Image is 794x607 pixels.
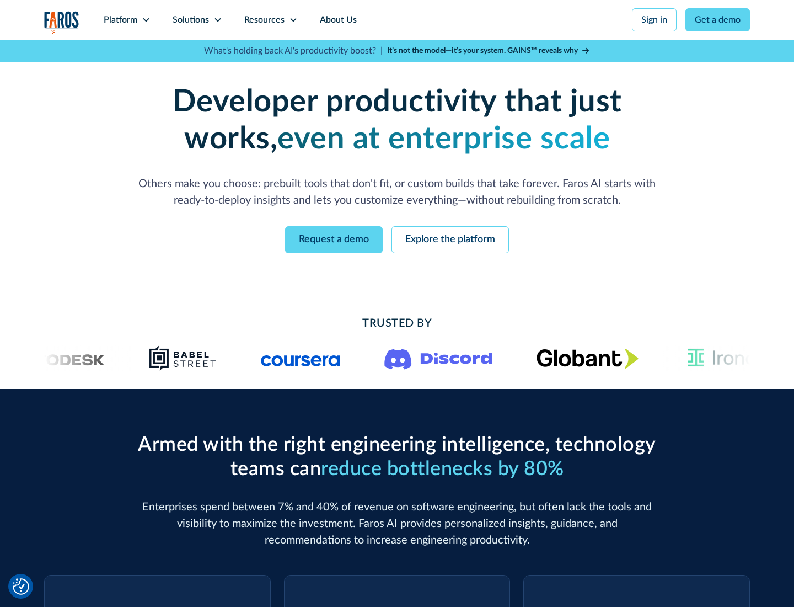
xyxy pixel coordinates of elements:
img: Babel Street logo png [149,345,217,371]
a: Sign in [632,8,677,31]
img: Logo of the communication platform Discord. [384,347,492,370]
strong: It’s not the model—it’s your system. GAINS™ reveals why [387,47,578,55]
p: Enterprises spend between 7% and 40% of revenue on software engineering, but often lack the tools... [132,499,662,549]
div: Platform [104,13,137,26]
strong: even at enterprise scale [277,124,610,155]
div: Resources [244,13,285,26]
img: Globant's logo [537,348,639,369]
strong: Developer productivity that just works, [173,87,622,155]
p: Others make you choose: prebuilt tools that don't fit, or custom builds that take forever. Faros ... [132,175,662,209]
a: Get a demo [685,8,750,31]
span: reduce bottlenecks by 80% [321,459,564,479]
button: Cookie Settings [13,578,29,595]
img: Revisit consent button [13,578,29,595]
a: home [44,11,79,34]
a: Request a demo [285,226,383,253]
img: Logo of the online learning platform Coursera. [261,349,340,367]
p: What's holding back AI's productivity boost? | [204,44,383,57]
img: Logo of the analytics and reporting company Faros. [44,11,79,34]
a: Explore the platform [391,226,509,253]
a: It’s not the model—it’s your system. GAINS™ reveals why [387,45,590,57]
h2: Armed with the right engineering intelligence, technology teams can [132,433,662,481]
h2: Trusted By [132,315,662,332]
div: Solutions [173,13,209,26]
